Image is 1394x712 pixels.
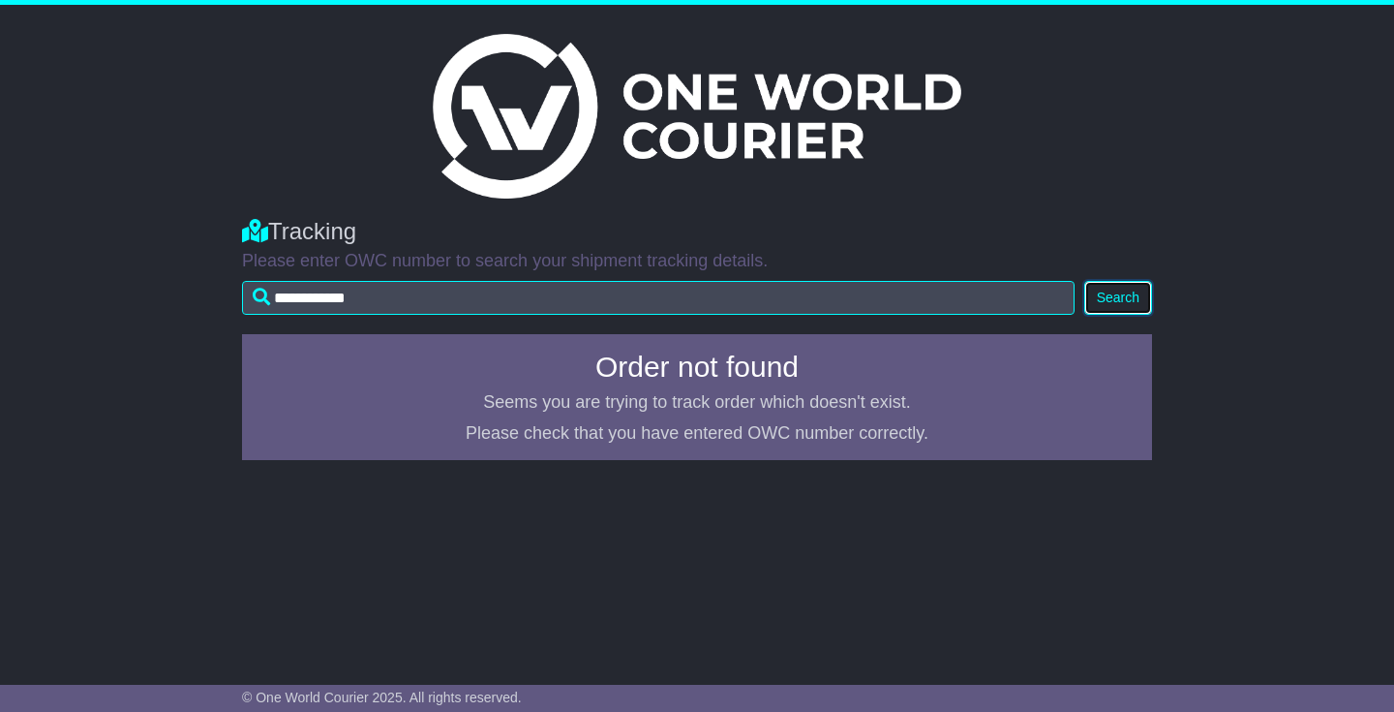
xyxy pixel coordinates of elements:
[242,218,1152,246] div: Tracking
[254,423,1140,445] p: Please check that you have entered OWC number correctly.
[254,351,1140,383] h4: Order not found
[433,34,961,199] img: Light
[242,251,1152,272] p: Please enter OWC number to search your shipment tracking details.
[1084,281,1152,315] button: Search
[254,392,1140,414] p: Seems you are trying to track order which doesn't exist.
[242,690,522,705] span: © One World Courier 2025. All rights reserved.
